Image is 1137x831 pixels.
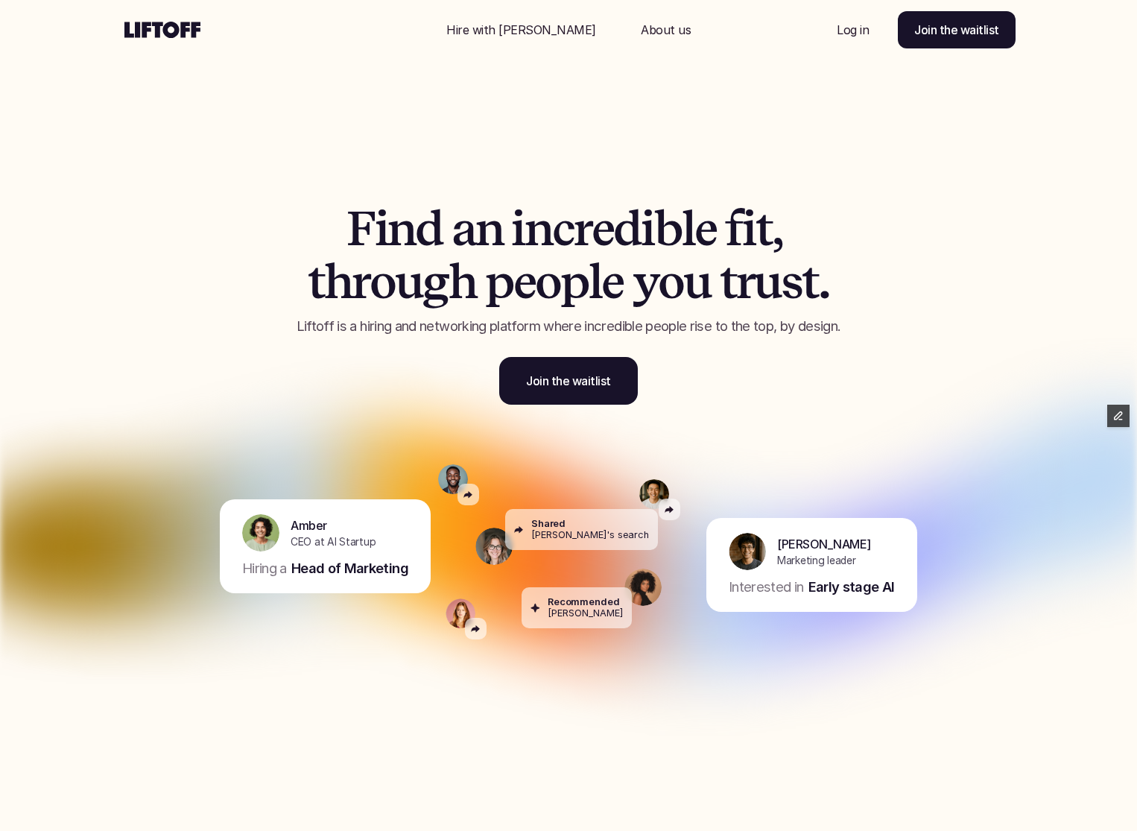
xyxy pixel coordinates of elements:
span: p [560,256,589,308]
span: a [452,203,475,255]
span: r [736,256,754,308]
span: F [346,203,375,255]
span: s [781,256,802,308]
span: u [683,256,711,308]
span: . [818,256,829,308]
span: u [395,256,422,308]
span: i [375,203,388,255]
p: Recommended [548,596,620,607]
span: l [589,256,601,308]
span: l [682,203,694,255]
span: , [772,203,782,255]
span: n [387,203,415,255]
span: t [308,256,324,308]
span: t [802,256,818,308]
p: CEO at AI Startup [291,534,376,549]
span: r [574,203,592,255]
span: o [658,256,683,308]
a: Nav Link [428,12,614,48]
span: g [422,256,449,308]
span: i [641,203,654,255]
a: Join the waitlist [499,357,638,405]
p: Hiring a [242,559,287,578]
span: t [720,256,736,308]
span: f [725,203,742,255]
a: Nav Link [623,12,709,48]
p: Interested in [729,578,804,597]
p: Hire with [PERSON_NAME] [446,21,596,39]
span: n [525,203,552,255]
p: Join the waitlist [526,372,611,390]
p: Head of Marketing [291,559,408,578]
button: Edit Framer Content [1107,405,1130,427]
p: Log in [837,21,869,39]
span: r [352,256,370,308]
p: Marketing leader [777,552,856,568]
p: [PERSON_NAME] [548,607,623,619]
span: d [613,203,641,255]
span: o [535,256,560,308]
a: Join the waitlist [898,11,1016,48]
p: Early stage AI [808,578,895,597]
span: h [449,256,476,308]
span: i [742,203,756,255]
p: [PERSON_NAME]'s search [531,529,649,540]
span: d [415,203,443,255]
p: About us [641,21,691,39]
span: e [694,203,717,255]
span: c [552,203,574,255]
p: Amber [291,516,327,534]
span: e [601,256,624,308]
p: [PERSON_NAME] [777,534,871,552]
span: t [756,203,772,255]
span: u [753,256,781,308]
span: h [324,256,352,308]
p: Liftoff is a hiring and networking platform where incredible people rise to the top, by design. [252,317,885,336]
span: y [633,256,659,308]
a: Nav Link [819,12,887,48]
p: Shared [531,518,566,529]
span: e [592,203,614,255]
span: n [475,203,503,255]
span: p [485,256,513,308]
span: o [370,256,395,308]
span: i [511,203,525,255]
span: b [654,203,682,255]
p: Join the waitlist [914,21,999,39]
span: e [513,256,536,308]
